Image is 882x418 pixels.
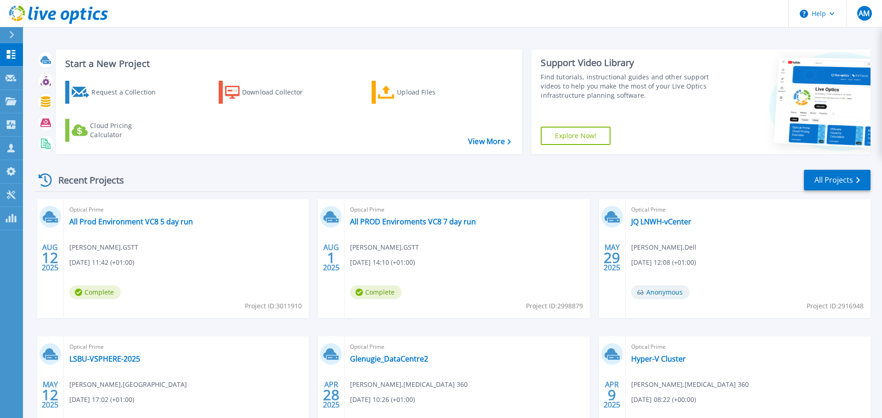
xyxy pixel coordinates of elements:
h3: Start a New Project [65,59,511,69]
div: Support Video Library [541,57,713,69]
a: Explore Now! [541,127,611,145]
span: [DATE] 10:26 (+01:00) [350,395,415,405]
span: 12 [42,254,58,262]
span: 29 [604,254,620,262]
span: 9 [608,391,616,399]
span: 28 [323,391,339,399]
a: Request a Collection [65,81,168,104]
span: Optical Prime [350,342,584,352]
span: Project ID: 3011910 [245,301,302,311]
div: APR 2025 [322,378,340,412]
div: AUG 2025 [322,241,340,274]
span: Project ID: 2916948 [807,301,864,311]
span: [PERSON_NAME] , [MEDICAL_DATA] 360 [350,379,468,390]
div: Upload Files [397,83,470,101]
a: JQ LNWH-vCenter [631,217,691,226]
span: [DATE] 17:02 (+01:00) [69,395,134,405]
a: Glenugie_DataCentre2 [350,354,428,363]
a: View More [468,137,511,146]
a: Upload Files [372,81,474,104]
a: All Prod Environment VC8 5 day run [69,217,193,226]
a: All PROD Enviroments VC8 7 day run [350,217,476,226]
span: Optical Prime [631,205,865,215]
span: [PERSON_NAME] , GSTT [350,242,419,252]
a: Download Collector [219,81,321,104]
div: Download Collector [242,83,316,101]
span: 12 [42,391,58,399]
span: [DATE] 08:22 (+00:00) [631,395,696,405]
span: [DATE] 14:10 (+01:00) [350,257,415,268]
div: Find tutorials, instructional guides and other support videos to help you make the most of your L... [541,72,713,100]
a: LSBU-VSPHERE-2025 [69,354,140,363]
span: Project ID: 2998879 [526,301,583,311]
span: [PERSON_NAME] , [GEOGRAPHIC_DATA] [69,379,187,390]
span: Optical Prime [350,205,584,215]
div: AUG 2025 [41,241,59,274]
span: Optical Prime [631,342,865,352]
div: APR 2025 [603,378,621,412]
span: [PERSON_NAME] , GSTT [69,242,138,252]
span: [DATE] 11:42 (+01:00) [69,257,134,268]
div: Cloud Pricing Calculator [90,121,164,139]
a: Cloud Pricing Calculator [65,119,168,142]
span: Complete [350,285,401,299]
span: Anonymous [631,285,690,299]
div: MAY 2025 [41,378,59,412]
a: All Projects [804,170,871,190]
span: [DATE] 12:08 (+01:00) [631,257,696,268]
span: Optical Prime [69,342,303,352]
span: 1 [327,254,335,262]
span: Optical Prime [69,205,303,215]
div: MAY 2025 [603,241,621,274]
span: [PERSON_NAME] , [MEDICAL_DATA] 360 [631,379,749,390]
div: Recent Projects [35,169,136,191]
div: Request a Collection [91,83,165,101]
span: [PERSON_NAME] , Dell [631,242,696,252]
span: AM [859,10,870,17]
span: Complete [69,285,121,299]
a: Hyper-V Cluster [631,354,686,363]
